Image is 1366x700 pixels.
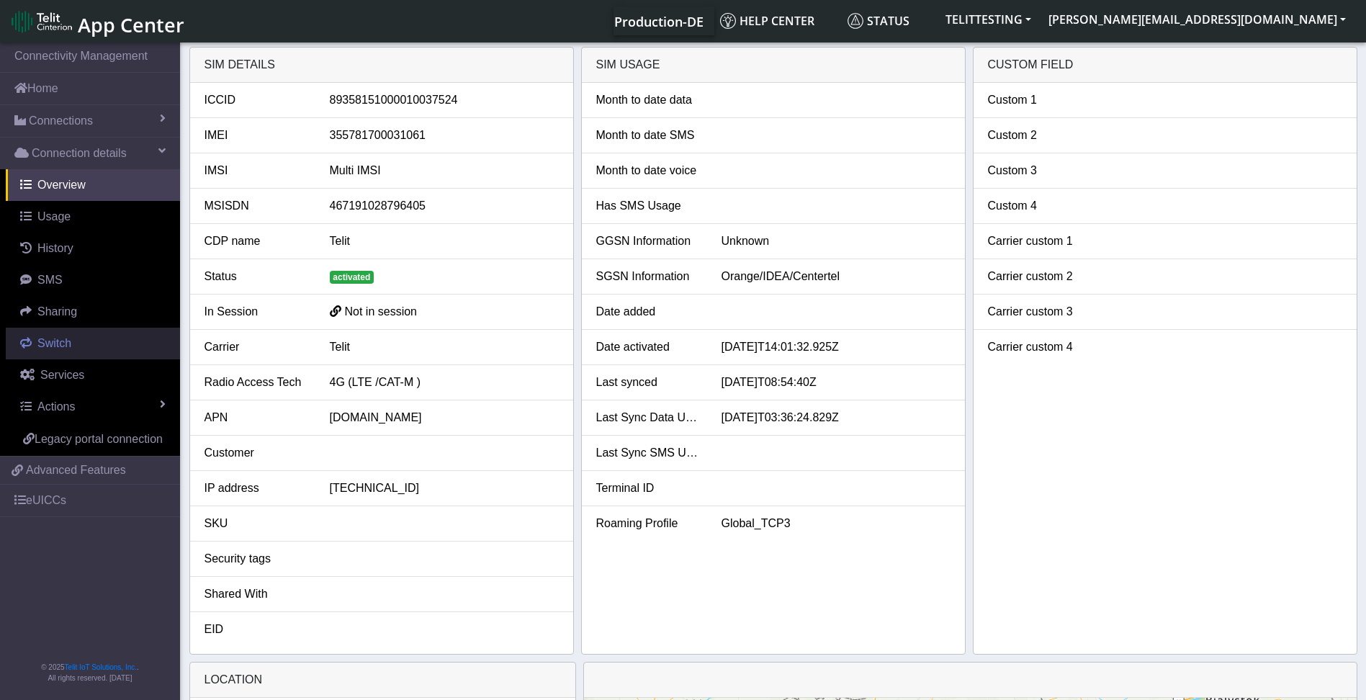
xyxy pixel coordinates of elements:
[977,268,1102,285] div: Carrier custom 2
[6,296,180,328] a: Sharing
[194,197,319,215] div: MSISDN
[78,12,184,38] span: App Center
[319,338,570,356] div: Telit
[585,127,711,144] div: Month to date SMS
[614,13,704,30] span: Production-DE
[848,13,909,29] span: Status
[194,268,319,285] div: Status
[585,374,711,391] div: Last synced
[977,338,1102,356] div: Carrier custom 4
[37,400,75,413] span: Actions
[585,268,711,285] div: SGSN Information
[585,444,711,462] div: Last Sync SMS Usage
[711,515,961,532] div: Global_TCP3
[319,480,570,497] div: [TECHNICAL_ID]
[582,48,965,83] div: SIM usage
[711,338,961,356] div: [DATE]T14:01:32.925Z
[937,6,1040,32] button: TELITTESTING
[319,233,570,250] div: Telit
[6,359,180,391] a: Services
[585,303,711,320] div: Date added
[977,127,1102,144] div: Custom 2
[6,169,180,201] a: Overview
[194,233,319,250] div: CDP name
[977,303,1102,320] div: Carrier custom 3
[585,409,711,426] div: Last Sync Data Usage
[6,391,180,423] a: Actions
[190,48,573,83] div: SIM details
[37,337,71,349] span: Switch
[6,264,180,296] a: SMS
[194,621,319,638] div: EID
[711,268,961,285] div: Orange/IDEA/Centertel
[6,233,180,264] a: History
[330,271,374,284] span: activated
[585,91,711,109] div: Month to date data
[720,13,814,29] span: Help center
[842,6,937,35] a: Status
[194,91,319,109] div: ICCID
[37,210,71,223] span: Usage
[194,515,319,532] div: SKU
[585,338,711,356] div: Date activated
[319,127,570,144] div: 355781700031061
[319,162,570,179] div: Multi IMSI
[585,480,711,497] div: Terminal ID
[194,409,319,426] div: APN
[194,550,319,567] div: Security tags
[319,197,570,215] div: 467191028796405
[32,145,127,162] span: Connection details
[319,374,570,391] div: 4G (LTE /CAT-M )
[6,328,180,359] a: Switch
[1040,6,1354,32] button: [PERSON_NAME][EMAIL_ADDRESS][DOMAIN_NAME]
[37,274,63,286] span: SMS
[711,233,961,250] div: Unknown
[585,197,711,215] div: Has SMS Usage
[37,242,73,254] span: History
[29,112,93,130] span: Connections
[194,162,319,179] div: IMSI
[12,10,72,33] img: logo-telit-cinterion-gw-new.png
[40,369,84,381] span: Services
[194,444,319,462] div: Customer
[194,303,319,320] div: In Session
[194,338,319,356] div: Carrier
[35,433,163,445] span: Legacy portal connection
[585,233,711,250] div: GGSN Information
[65,663,137,671] a: Telit IoT Solutions, Inc.
[614,6,703,35] a: Your current platform instance
[194,480,319,497] div: IP address
[848,13,863,29] img: status.svg
[194,127,319,144] div: IMEI
[345,305,418,318] span: Not in session
[194,374,319,391] div: Radio Access Tech
[319,91,570,109] div: 89358151000010037524
[37,179,86,191] span: Overview
[6,201,180,233] a: Usage
[319,409,570,426] div: [DOMAIN_NAME]
[711,409,961,426] div: [DATE]T03:36:24.829Z
[585,162,711,179] div: Month to date voice
[977,91,1102,109] div: Custom 1
[585,515,711,532] div: Roaming Profile
[977,162,1102,179] div: Custom 3
[194,585,319,603] div: Shared With
[977,233,1102,250] div: Carrier custom 1
[37,305,77,318] span: Sharing
[977,197,1102,215] div: Custom 4
[711,374,961,391] div: [DATE]T08:54:40Z
[26,462,126,479] span: Advanced Features
[720,13,736,29] img: knowledge.svg
[12,6,182,37] a: App Center
[714,6,842,35] a: Help center
[190,663,575,698] div: LOCATION
[974,48,1357,83] div: Custom field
